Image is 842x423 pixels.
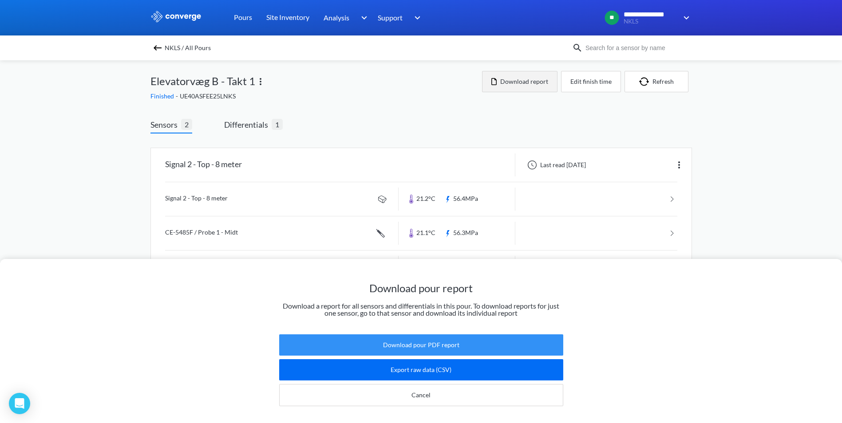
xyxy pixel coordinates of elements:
img: icon-search.svg [572,43,583,53]
button: Download pour PDF report [279,334,563,356]
img: downArrow.svg [355,12,369,23]
span: Analysis [324,12,349,23]
img: backspace.svg [152,43,163,53]
button: Export raw data (CSV) [279,359,563,380]
span: Support [378,12,403,23]
div: Open Intercom Messenger [9,393,30,414]
span: NKLS [624,18,677,25]
img: logo_ewhite.svg [150,11,202,22]
input: Search for a sensor by name [583,43,690,53]
p: Download a report for all sensors and differentials in this pour. To download reports for just on... [279,302,563,317]
button: Cancel [279,384,563,406]
h1: Download pour report [279,281,563,295]
span: NKLS / All Pours [165,42,211,54]
img: downArrow.svg [678,12,692,23]
img: downArrow.svg [409,12,423,23]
